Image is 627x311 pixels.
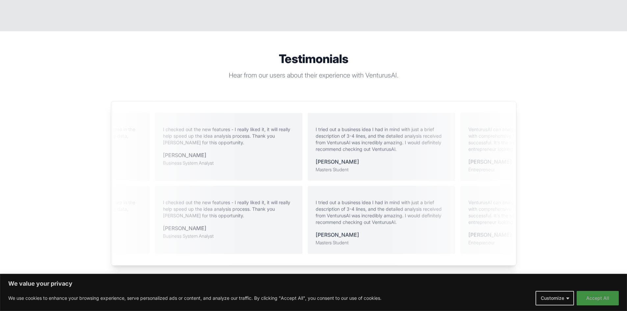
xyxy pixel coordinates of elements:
div: Masters Student [316,166,359,173]
p: How I like this app VenturusAI - you can put an idea in the eyes of the AI and it gives you a lot... [10,126,142,146]
p: I tried out a business idea I had in mind with just a brief description of 3-4 lines, and the det... [316,199,447,225]
p: VenturusAl can analyze your business ideas and provide you with comprehensive feedback on how to ... [468,199,600,225]
div: [PERSON_NAME] [163,151,214,159]
div: Business System Analyst [163,160,214,166]
button: Customize [536,291,574,305]
div: [PERSON_NAME] [468,158,512,166]
p: I tried out a business idea I had in mind with just a brief description of 3-4 lines, and the det... [316,126,447,152]
p: How I like this app VenturusAI - you can put an idea in the eyes of the AI and it gives you a lot... [10,199,142,219]
p: I checked out the new features - I really liked it, it will really help speed up the idea analysi... [163,126,295,146]
p: I checked out the new features - I really liked it, it will really help speed up the idea analysi... [163,199,295,219]
div: Entrepreneur [468,239,512,246]
div: Business System Analyst [163,233,214,239]
div: [PERSON_NAME] [316,158,359,166]
h2: Testimonials [187,52,440,65]
button: Accept All [577,291,619,305]
p: Hear from our users about their experience with VenturusAI. [187,71,440,80]
div: Masters Student [316,239,359,246]
div: Entrepreneur [468,166,512,173]
p: We value your privacy [8,280,619,288]
p: VenturusAl can analyze your business ideas and provide you with comprehensive feedback on how to ... [468,126,600,152]
div: [PERSON_NAME] [316,231,359,239]
p: We use cookies to enhance your browsing experience, serve personalized ads or content, and analyz... [8,294,381,302]
div: [PERSON_NAME] [468,231,512,239]
div: [PERSON_NAME] [163,224,214,232]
